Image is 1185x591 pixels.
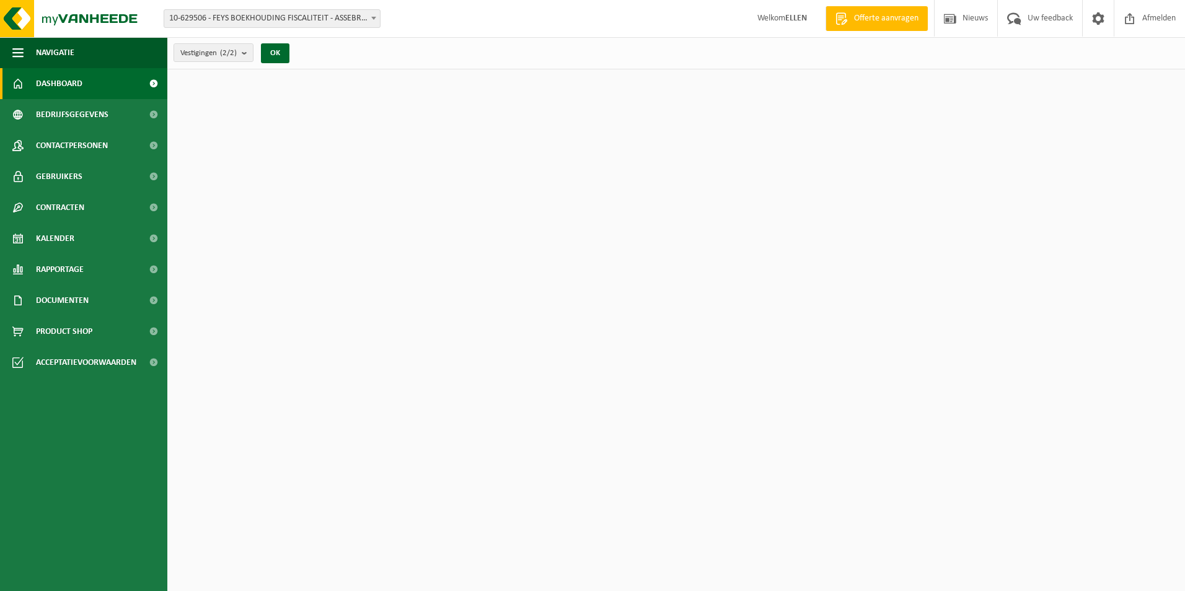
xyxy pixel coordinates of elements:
span: Dashboard [36,68,82,99]
strong: ELLEN [785,14,807,23]
count: (2/2) [220,49,237,57]
span: Vestigingen [180,44,237,63]
span: Acceptatievoorwaarden [36,347,136,378]
span: Bedrijfsgegevens [36,99,108,130]
span: 10-629506 - FEYS BOEKHOUDING FISCALITEIT - ASSEBROEK [164,9,381,28]
button: OK [261,43,289,63]
span: Kalender [36,223,74,254]
span: Gebruikers [36,161,82,192]
span: Product Shop [36,316,92,347]
span: Contracten [36,192,84,223]
span: Contactpersonen [36,130,108,161]
span: Offerte aanvragen [851,12,922,25]
span: 10-629506 - FEYS BOEKHOUDING FISCALITEIT - ASSEBROEK [164,10,380,27]
a: Offerte aanvragen [826,6,928,31]
span: Rapportage [36,254,84,285]
span: Documenten [36,285,89,316]
button: Vestigingen(2/2) [174,43,253,62]
span: Navigatie [36,37,74,68]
